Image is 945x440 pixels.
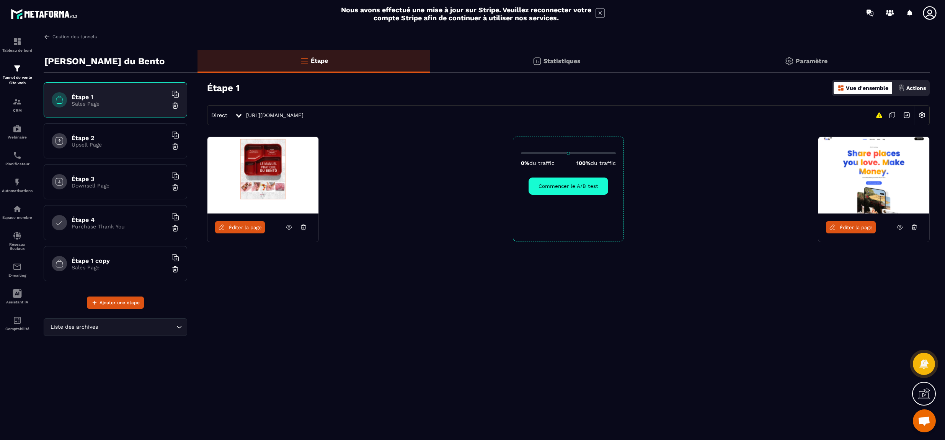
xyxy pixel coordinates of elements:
h6: Étape 3 [72,175,167,183]
img: image [207,137,318,213]
a: Gestion des tunnels [44,33,97,40]
p: Planificateur [2,162,33,166]
p: Actions [906,85,926,91]
p: Sales Page [72,264,167,271]
h6: Étape 1 [72,93,167,101]
p: 0% [521,160,555,166]
a: formationformationCRM [2,91,33,118]
a: Éditer la page [215,221,265,233]
img: dashboard-orange.40269519.svg [837,85,844,91]
p: Automatisations [2,189,33,193]
p: Espace membre [2,215,33,220]
a: Éditer la page [826,221,876,233]
p: CRM [2,108,33,112]
img: trash [171,225,179,232]
a: emailemailE-mailing [2,256,33,283]
button: Commencer le A/B test [529,178,608,195]
img: scheduler [13,151,22,160]
p: Étape [311,57,328,64]
img: stats.20deebd0.svg [532,57,542,66]
p: Upsell Page [72,142,167,148]
h6: Étape 4 [72,216,167,223]
a: automationsautomationsWebinaire [2,118,33,145]
img: arrow-next.bcc2205e.svg [899,108,914,122]
p: Statistiques [543,57,581,65]
p: [PERSON_NAME] du Bento [44,54,165,69]
span: Éditer la page [229,225,262,230]
span: Direct [211,112,227,118]
img: formation [13,64,22,73]
span: du traffic [591,160,616,166]
p: Assistant IA [2,300,33,304]
p: Tableau de bord [2,48,33,52]
a: Assistant IA [2,283,33,310]
h6: Étape 2 [72,134,167,142]
img: actions.d6e523a2.png [898,85,905,91]
a: social-networksocial-networkRéseaux Sociaux [2,225,33,256]
p: 100% [576,160,616,166]
img: automations [13,178,22,187]
p: Downsell Page [72,183,167,189]
img: setting-w.858f3a88.svg [915,108,929,122]
span: Éditer la page [840,225,873,230]
p: Vue d'ensemble [846,85,888,91]
img: email [13,262,22,271]
img: social-network [13,231,22,240]
img: trash [171,184,179,191]
span: Liste des archives [49,323,100,331]
p: Sales Page [72,101,167,107]
a: automationsautomationsEspace membre [2,199,33,225]
img: bars-o.4a397970.svg [300,56,309,65]
p: Réseaux Sociaux [2,242,33,251]
p: Purchase Thank You [72,223,167,230]
img: formation [13,97,22,106]
img: trash [171,102,179,109]
img: setting-gr.5f69749f.svg [785,57,794,66]
p: E-mailing [2,273,33,277]
img: automations [13,124,22,133]
img: automations [13,204,22,213]
button: Ajouter une étape [87,297,144,309]
div: Ouvrir le chat [913,409,936,432]
p: Tunnel de vente Site web [2,75,33,86]
div: Search for option [44,318,187,336]
img: accountant [13,316,22,325]
h3: Étape 1 [207,83,240,93]
h6: Étape 1 copy [72,257,167,264]
a: schedulerschedulerPlanificateur [2,145,33,172]
a: automationsautomationsAutomatisations [2,172,33,199]
p: Paramètre [796,57,827,65]
span: Ajouter une étape [100,299,140,306]
span: du traffic [529,160,555,166]
p: Comptabilité [2,327,33,331]
img: formation [13,37,22,46]
img: image [818,137,929,213]
a: [URL][DOMAIN_NAME] [246,112,304,118]
a: formationformationTableau de bord [2,31,33,58]
h2: Nous avons effectué une mise à jour sur Stripe. Veuillez reconnecter votre compte Stripe afin de ... [341,6,592,22]
a: formationformationTunnel de vente Site web [2,58,33,91]
img: logo [11,7,80,21]
a: accountantaccountantComptabilité [2,310,33,337]
p: Webinaire [2,135,33,139]
img: trash [171,266,179,273]
img: arrow [44,33,51,40]
input: Search for option [100,323,175,331]
img: trash [171,143,179,150]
